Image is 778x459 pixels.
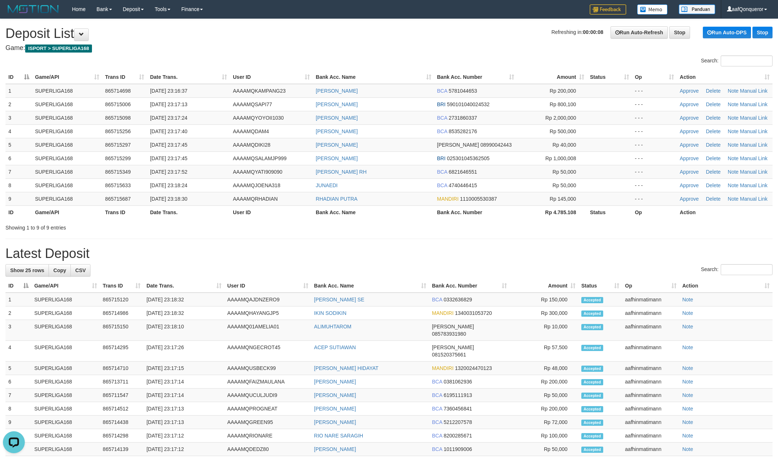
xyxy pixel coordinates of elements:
[105,115,131,121] span: 865715098
[680,182,699,188] a: Approve
[31,341,100,362] td: SUPERLIGA168
[5,402,31,416] td: 8
[728,182,739,188] a: Note
[680,101,699,107] a: Approve
[682,365,693,371] a: Note
[706,101,720,107] a: Delete
[31,375,100,389] td: SUPERLIGA168
[632,97,677,111] td: - - -
[5,178,32,192] td: 8
[510,389,578,402] td: Rp 50,000
[233,182,280,188] span: AAAAMQJOENA318
[100,429,144,443] td: 865714298
[728,88,739,94] a: Note
[517,205,587,219] th: Rp 4.785.108
[578,279,622,293] th: Status: activate to sort column ascending
[706,196,720,202] a: Delete
[740,88,768,94] a: Manual Link
[740,182,768,188] a: Manual Link
[5,221,319,231] div: Showing 1 to 9 of 9 entries
[632,205,677,219] th: Op
[728,142,739,148] a: Note
[432,392,442,398] span: BCA
[447,101,490,107] span: Copy 590101040024532 to clipboard
[437,196,459,202] span: MANDIRI
[706,155,720,161] a: Delete
[701,264,773,275] label: Search:
[706,115,720,121] a: Delete
[682,406,693,412] a: Note
[313,205,434,219] th: Bank Acc. Name
[679,279,773,293] th: Action: activate to sort column ascending
[437,169,447,175] span: BCA
[314,365,379,371] a: [PERSON_NAME] HIDAYAT
[581,406,603,412] span: Accepted
[444,406,472,412] span: Copy 7360456841 to clipboard
[233,155,286,161] span: AAAAMQSALAMJP999
[682,392,693,398] a: Note
[437,88,447,94] span: BCA
[5,124,32,138] td: 4
[100,402,144,416] td: 865714512
[510,341,578,362] td: Rp 57,500
[706,88,720,94] a: Delete
[550,101,576,107] span: Rp 800,100
[721,55,773,66] input: Search:
[32,138,102,151] td: SUPERLIGA168
[32,70,102,84] th: Game/API: activate to sort column ascending
[444,392,472,398] span: Copy 6195111913 to clipboard
[230,70,313,84] th: User ID: activate to sort column ascending
[100,279,144,293] th: Trans ID: activate to sort column ascending
[510,306,578,320] td: Rp 300,000
[100,416,144,429] td: 865714438
[32,111,102,124] td: SUPERLIGA168
[5,306,31,320] td: 2
[314,344,356,350] a: ACEP SUTIAWAN
[224,279,311,293] th: User ID: activate to sort column ascending
[680,155,699,161] a: Approve
[432,419,442,425] span: BCA
[105,155,131,161] span: 865715299
[5,111,32,124] td: 3
[316,101,358,107] a: [PERSON_NAME]
[622,389,679,402] td: aafhinmatimann
[581,310,603,317] span: Accepted
[105,142,131,148] span: 865715297
[143,279,224,293] th: Date Trans.: activate to sort column ascending
[316,169,366,175] a: [PERSON_NAME] RH
[434,70,517,84] th: Bank Acc. Number: activate to sort column ascending
[224,306,311,320] td: AAAAMQHAYANGJP5
[632,138,677,151] td: - - -
[432,297,442,302] span: BCA
[314,379,356,385] a: [PERSON_NAME]
[143,416,224,429] td: [DATE] 23:17:13
[143,375,224,389] td: [DATE] 23:17:14
[5,362,31,375] td: 5
[752,27,773,38] a: Stop
[632,84,677,98] td: - - -
[637,4,668,15] img: Button%20Memo.svg
[432,310,454,316] span: MANDIRI
[233,196,278,202] span: AAAAMQRHADIAN
[677,205,773,219] th: Action
[432,324,474,329] span: [PERSON_NAME]
[706,128,720,134] a: Delete
[5,320,31,341] td: 3
[552,169,576,175] span: Rp 50,000
[70,264,90,277] a: CSV
[550,88,576,94] span: Rp 200,000
[740,101,768,107] a: Manual Link
[31,402,100,416] td: SUPERLIGA168
[455,365,492,371] span: Copy 1320024470123 to clipboard
[679,4,715,14] img: panduan.png
[680,196,699,202] a: Approve
[682,310,693,316] a: Note
[143,429,224,443] td: [DATE] 23:17:12
[31,429,100,443] td: SUPERLIGA168
[448,128,477,134] span: Copy 8535282176 to clipboard
[5,375,31,389] td: 6
[100,293,144,306] td: 865715120
[224,362,311,375] td: AAAAMQUSBECK99
[31,293,100,306] td: SUPERLIGA168
[437,101,446,107] span: BRI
